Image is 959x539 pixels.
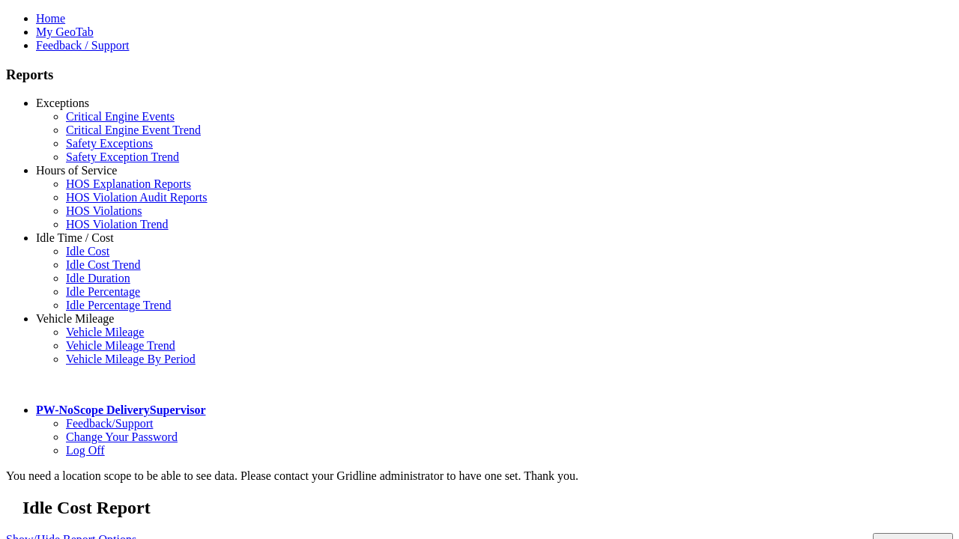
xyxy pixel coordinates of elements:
[36,312,114,325] a: Vehicle Mileage
[6,469,953,483] div: You need a location scope to be able to see data. Please contact your Gridline administrator to h...
[66,124,201,136] a: Critical Engine Event Trend
[66,191,208,204] a: HOS Violation Audit Reports
[66,339,175,352] a: Vehicle Mileage Trend
[66,326,144,338] a: Vehicle Mileage
[36,97,89,109] a: Exceptions
[6,67,953,83] h3: Reports
[36,39,129,52] a: Feedback / Support
[66,285,140,298] a: Idle Percentage
[66,110,175,123] a: Critical Engine Events
[66,299,171,311] a: Idle Percentage Trend
[66,137,153,150] a: Safety Exceptions
[22,498,953,518] h2: Idle Cost Report
[66,272,130,284] a: Idle Duration
[36,164,117,177] a: Hours of Service
[36,404,205,416] a: PW-NoScope DeliverySupervisor
[36,231,114,244] a: Idle Time / Cost
[66,430,178,443] a: Change Your Password
[36,12,65,25] a: Home
[66,258,141,271] a: Idle Cost Trend
[66,353,196,365] a: Vehicle Mileage By Period
[66,150,179,163] a: Safety Exception Trend
[66,245,109,258] a: Idle Cost
[66,218,169,231] a: HOS Violation Trend
[66,204,142,217] a: HOS Violations
[36,25,94,38] a: My GeoTab
[66,417,153,430] a: Feedback/Support
[66,177,191,190] a: HOS Explanation Reports
[66,444,105,457] a: Log Off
